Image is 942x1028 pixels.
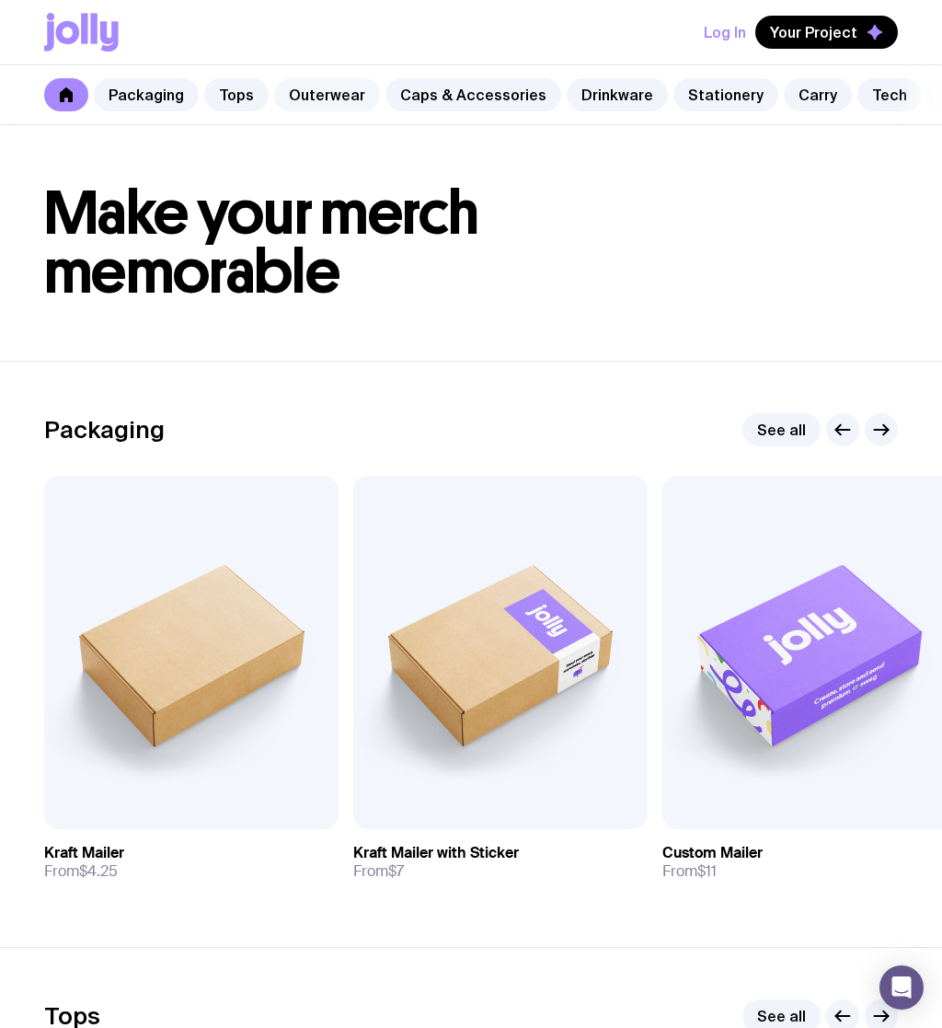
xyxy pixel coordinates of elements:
[94,78,199,111] a: Packaging
[79,861,118,881] span: $4.25
[857,78,922,111] a: Tech
[44,862,118,881] span: From
[697,861,717,881] span: $11
[44,829,339,895] a: Kraft MailerFrom$4.25
[385,78,561,111] a: Caps & Accessories
[353,844,519,862] h3: Kraft Mailer with Sticker
[879,965,924,1010] div: Open Intercom Messenger
[662,844,763,862] h3: Custom Mailer
[204,78,269,111] a: Tops
[770,23,857,41] span: Your Project
[44,416,165,444] h2: Packaging
[44,177,479,308] span: Make your merch memorable
[44,844,124,862] h3: Kraft Mailer
[784,78,852,111] a: Carry
[673,78,778,111] a: Stationery
[353,862,404,881] span: From
[662,862,717,881] span: From
[353,829,648,895] a: Kraft Mailer with StickerFrom$7
[567,78,668,111] a: Drinkware
[755,16,898,49] button: Your Project
[274,78,380,111] a: Outerwear
[742,413,821,446] a: See all
[704,16,746,49] button: Log In
[388,861,404,881] span: $7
